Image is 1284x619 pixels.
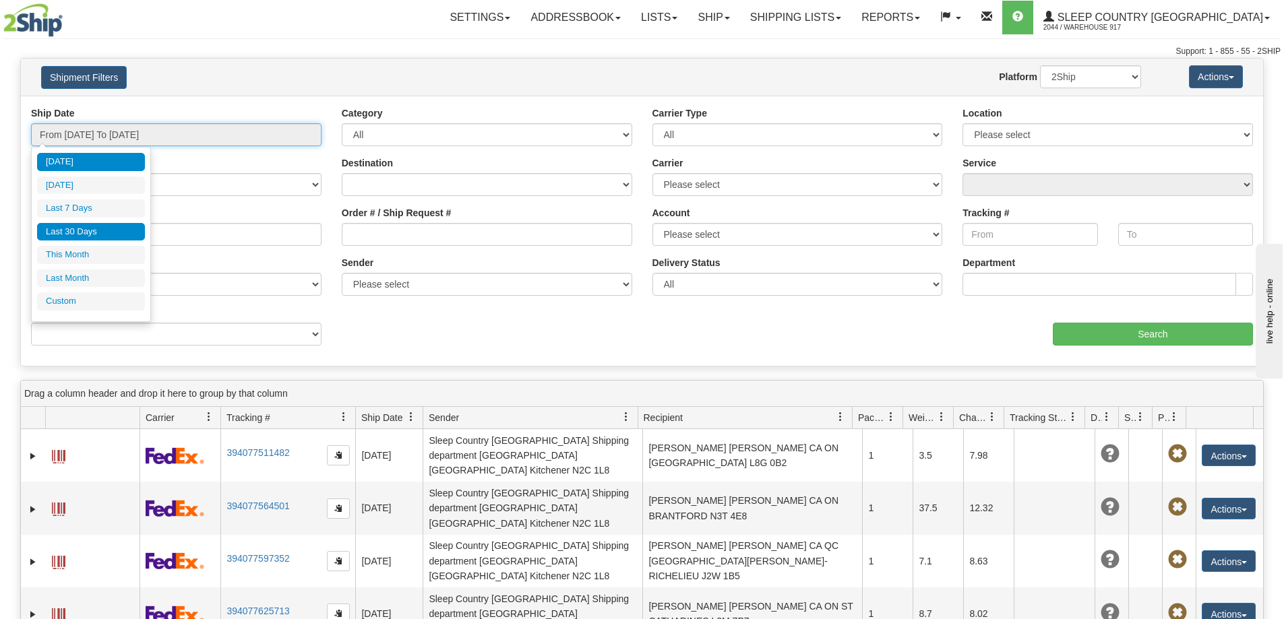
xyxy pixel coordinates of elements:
span: Sleep Country [GEOGRAPHIC_DATA] [1054,11,1263,23]
label: Tracking # [962,206,1009,220]
td: Sleep Country [GEOGRAPHIC_DATA] Shipping department [GEOGRAPHIC_DATA] [GEOGRAPHIC_DATA] Kitchener... [423,429,642,482]
td: Sleep Country [GEOGRAPHIC_DATA] Shipping department [GEOGRAPHIC_DATA] [GEOGRAPHIC_DATA] Kitchener... [423,535,642,587]
a: Tracking Status filter column settings [1062,405,1084,428]
td: 7.98 [963,429,1014,482]
span: Pickup Not Assigned [1168,498,1187,517]
button: Shipment Filters [41,66,127,89]
td: 1 [862,535,913,587]
li: [DATE] [37,176,145,195]
a: Reports [851,1,930,34]
label: Delivery Status [652,256,721,269]
span: Tracking # [226,411,270,424]
button: Copy to clipboard [327,498,350,519]
label: Location [962,106,1002,120]
span: Pickup Not Assigned [1168,445,1187,463]
td: [DATE] [355,482,423,534]
label: Order # / Ship Request # [342,206,452,220]
input: To [1118,223,1253,246]
a: Delivery Status filter column settings [1095,405,1118,428]
img: logo2044.jpg [3,3,63,37]
a: Expand [26,502,40,516]
img: 2 - FedEx [146,447,204,464]
iframe: chat widget [1253,240,1283,378]
a: Ship Date filter column settings [400,405,423,428]
img: 2 - FedEx [146,500,204,517]
a: Carrier filter column settings [197,405,220,428]
button: Copy to clipboard [327,551,350,571]
button: Copy to clipboard [327,445,350,465]
span: Charge [959,411,987,424]
a: Sender filter column settings [615,405,638,428]
li: This Month [37,246,145,264]
td: 1 [862,482,913,534]
td: [DATE] [355,535,423,587]
a: Ship [687,1,739,34]
div: grid grouping header [21,381,1263,407]
div: live help - online [10,11,125,22]
td: 1 [862,429,913,482]
li: Custom [37,292,145,311]
span: Carrier [146,411,175,424]
label: Category [342,106,383,120]
span: Unknown [1101,445,1120,463]
li: Last 7 Days [37,199,145,218]
button: Actions [1202,498,1256,519]
span: Unknown [1101,498,1120,517]
li: [DATE] [37,153,145,171]
a: Expand [26,449,40,463]
span: Delivery Status [1091,411,1102,424]
div: Support: 1 - 855 - 55 - 2SHIP [3,46,1281,57]
span: Tracking Status [1010,411,1068,424]
td: 8.63 [963,535,1014,587]
label: Carrier [652,156,683,170]
a: Expand [26,555,40,568]
span: 2044 / Warehouse 917 [1043,21,1144,34]
a: Lists [631,1,687,34]
label: Department [962,256,1015,269]
label: Sender [342,256,373,269]
li: Last 30 Days [37,223,145,241]
td: [PERSON_NAME] [PERSON_NAME] CA ON BRANTFORD N3T 4E8 [642,482,862,534]
span: Sender [429,411,459,424]
a: 394077597352 [226,553,289,564]
a: Label [52,550,65,571]
td: 3.5 [913,429,963,482]
label: Destination [342,156,393,170]
label: Account [652,206,690,220]
img: 2 - FedEx [146,552,204,569]
span: Shipment Issues [1124,411,1136,424]
a: Label [52,444,65,465]
a: 394077564501 [226,500,289,511]
a: Label [52,496,65,518]
a: 394077625713 [226,606,289,616]
span: Weight [909,411,937,424]
td: [PERSON_NAME] [PERSON_NAME] CA QC [GEOGRAPHIC_DATA][PERSON_NAME]-RICHELIEU J2W 1B5 [642,535,862,587]
a: Sleep Country [GEOGRAPHIC_DATA] 2044 / Warehouse 917 [1033,1,1280,34]
button: Actions [1189,65,1243,88]
td: 12.32 [963,482,1014,534]
label: Carrier Type [652,106,707,120]
span: Recipient [644,411,683,424]
button: Actions [1202,550,1256,572]
td: 37.5 [913,482,963,534]
a: Shipping lists [740,1,851,34]
input: From [962,223,1097,246]
a: Weight filter column settings [930,405,953,428]
td: Sleep Country [GEOGRAPHIC_DATA] Shipping department [GEOGRAPHIC_DATA] [GEOGRAPHIC_DATA] Kitchener... [423,482,642,534]
a: Settings [439,1,520,34]
span: Unknown [1101,550,1120,569]
td: 7.1 [913,535,963,587]
span: Packages [858,411,886,424]
a: Shipment Issues filter column settings [1129,405,1152,428]
span: Pickup Not Assigned [1168,550,1187,569]
td: [PERSON_NAME] [PERSON_NAME] CA ON [GEOGRAPHIC_DATA] L8G 0B2 [642,429,862,482]
a: 394077511482 [226,447,289,458]
a: Charge filter column settings [981,405,1004,428]
span: Ship Date [361,411,402,424]
td: [DATE] [355,429,423,482]
label: Ship Date [31,106,75,120]
a: Tracking # filter column settings [332,405,355,428]
label: Service [962,156,996,170]
input: Search [1053,323,1253,346]
a: Recipient filter column settings [829,405,852,428]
